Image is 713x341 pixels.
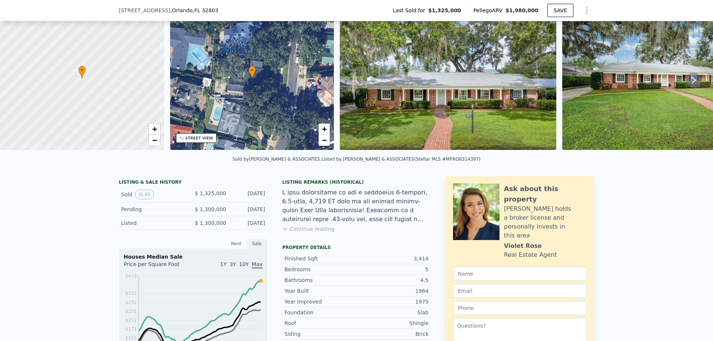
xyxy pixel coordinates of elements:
div: Bedrooms [284,266,356,273]
tspan: $171 [125,327,137,332]
div: LISTING & SALE HISTORY [119,179,267,187]
a: Zoom in [149,124,160,135]
div: Siding [284,330,356,338]
div: Real Estate Agent [504,250,557,259]
input: Phone [453,301,587,315]
div: Price per Square Foot [124,260,193,272]
div: Sold [121,190,187,199]
tspan: $291 [125,300,137,305]
span: Last Sold for [393,7,429,14]
div: Listed [121,219,187,227]
div: Rent [226,239,247,249]
tspan: $131 [125,335,137,341]
span: Pellego ARV [473,7,506,14]
span: − [152,135,157,145]
div: Brick [356,330,429,338]
span: , FL 32803 [193,7,218,13]
div: [DATE] [232,219,265,227]
tspan: $410 [125,273,137,279]
span: [STREET_ADDRESS] [119,7,170,14]
input: Email [453,284,587,298]
div: Roof [284,319,356,327]
div: [PERSON_NAME] holds a broker license and personally invests in this area [504,204,587,240]
span: $ 1,325,000 [195,190,226,196]
span: 3Y [229,261,236,267]
span: 10Y [239,261,249,267]
div: 5 [356,266,429,273]
span: • [78,67,86,73]
span: − [322,135,327,145]
a: Zoom out [319,135,330,146]
button: View historical data [135,190,153,199]
button: Continue reading [282,225,335,233]
div: Slab [356,309,429,316]
div: Property details [282,245,431,250]
div: Finished Sqft [284,255,356,262]
div: Sold by [PERSON_NAME] & ASSOCIATES . [232,157,322,162]
div: Pending [121,206,187,213]
a: Zoom out [149,135,160,146]
div: Year Built [284,287,356,295]
tspan: $251 [125,309,137,314]
div: [DATE] [232,190,265,199]
button: SAVE [547,4,573,17]
div: Ask about this property [504,184,587,204]
span: • [248,67,256,73]
tspan: $331 [125,291,137,296]
div: Sale [247,239,267,249]
div: 3,414 [356,255,429,262]
div: Year Improved [284,298,356,305]
div: Houses Median Sale [124,253,263,260]
button: Show Options [579,3,594,18]
div: Listed by [PERSON_NAME] & ASSOCIATES (Stellar MLS #MFRO6314397) [322,157,481,162]
div: 1975 [356,298,429,305]
span: $ 1,300,000 [195,206,226,212]
div: Listing Remarks (Historical) [282,179,431,185]
span: , Orlando [170,7,218,14]
a: Zoom in [319,124,330,135]
div: • [248,66,256,79]
div: Shingle [356,319,429,327]
div: Bathrooms [284,276,356,284]
span: $ 1,300,000 [195,220,226,226]
input: Name [453,267,587,281]
div: [DATE] [232,206,265,213]
img: Sale: 147603119 Parcel: 47983617 [340,7,556,150]
div: 4.5 [356,276,429,284]
div: • [78,66,86,79]
div: 1964 [356,287,429,295]
tspan: $211 [125,318,137,323]
div: L ipsu dolorsitame co adi e seddoeius 6-tempori, 6.5-utla, 4,719 ET dolo ma ali enimad minimv-qui... [282,188,431,224]
span: $1,325,000 [428,7,461,14]
span: + [152,124,157,134]
span: + [322,124,327,134]
span: $1,980,000 [505,7,538,13]
span: Max [252,261,263,269]
div: Violet Rose [504,242,542,250]
span: 1Y [220,261,227,267]
div: Foundation [284,309,356,316]
div: STREET VIEW [185,135,213,141]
